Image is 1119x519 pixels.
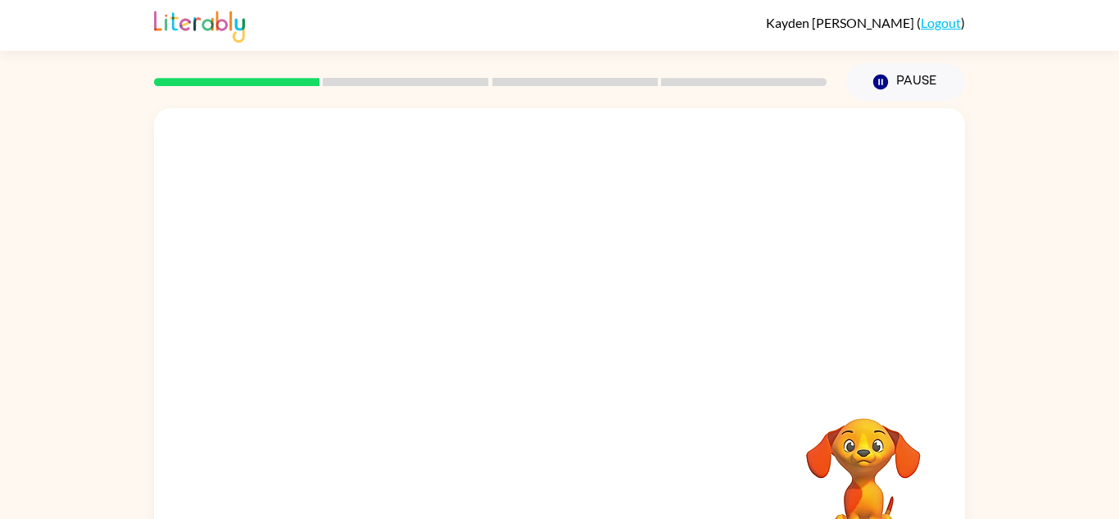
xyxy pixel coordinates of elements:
[154,7,245,43] img: Literably
[921,15,961,30] a: Logout
[766,15,917,30] span: Kayden [PERSON_NAME]
[766,15,965,30] div: ( )
[846,63,965,101] button: Pause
